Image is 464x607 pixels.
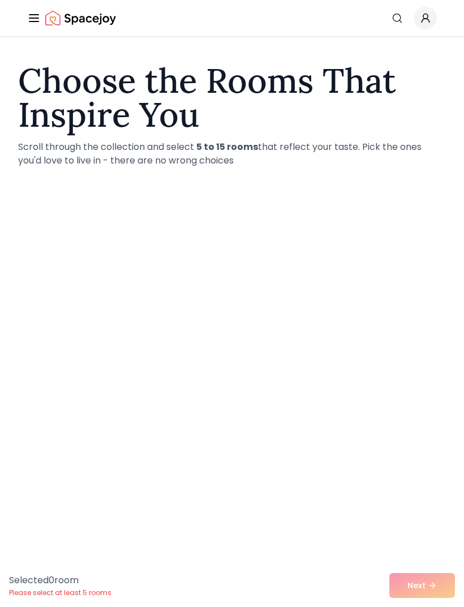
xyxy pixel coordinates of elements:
p: Please select at least 5 rooms [9,588,111,597]
a: Spacejoy [45,7,116,29]
strong: 5 to 15 rooms [196,140,258,153]
p: Selected 0 room [9,574,111,587]
p: Scroll through the collection and select that reflect your taste. Pick the ones you'd love to liv... [18,140,446,167]
img: Spacejoy Logo [45,7,116,29]
h1: Choose the Rooms That Inspire You [18,63,446,131]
